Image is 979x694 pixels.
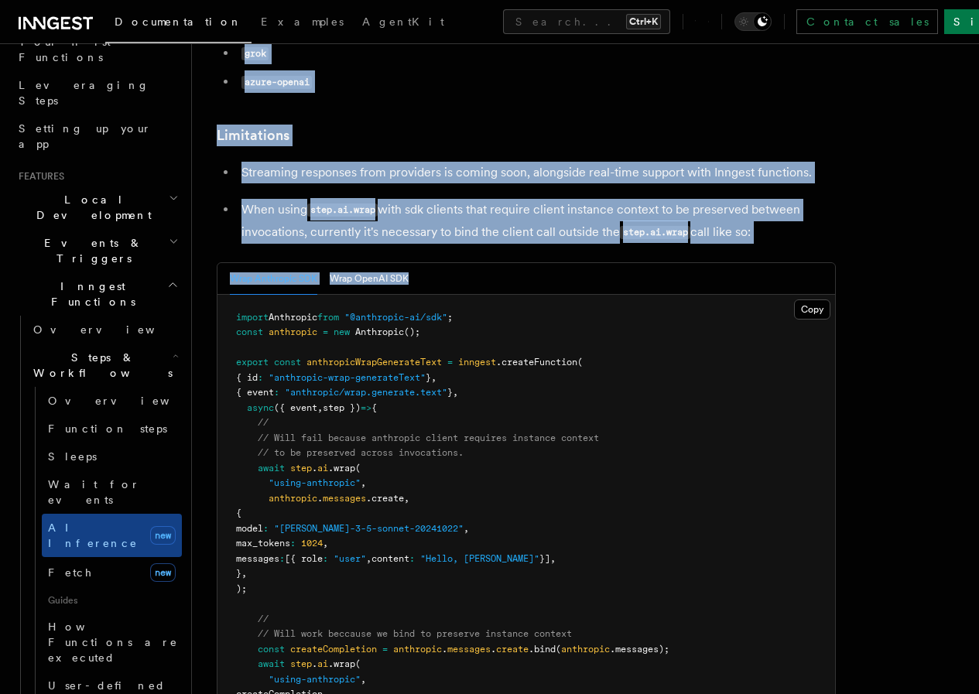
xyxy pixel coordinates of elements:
span: const [274,357,301,368]
a: AgentKit [353,5,454,42]
span: const [236,326,263,337]
span: = [382,644,388,655]
span: Examples [261,15,344,28]
span: inngest [458,357,496,368]
span: const [258,644,285,655]
a: Examples [252,5,353,42]
span: .createFunction [496,357,577,368]
span: Guides [42,588,182,613]
span: , [366,553,371,564]
span: // Will fail because anthropic client requires instance context [258,432,599,443]
span: model [236,523,263,534]
span: = [447,357,453,368]
span: , [550,553,556,564]
span: anthropic [269,493,317,504]
a: Fetchnew [42,557,182,588]
span: Features [12,170,64,183]
span: . [312,463,317,473]
a: Your first Functions [12,28,182,71]
span: "@anthropic-ai/sdk" [344,312,447,323]
span: , [464,523,469,534]
button: Local Development [12,186,182,229]
span: async [247,402,274,413]
span: export [236,357,269,368]
span: .bind [529,644,556,655]
a: Wait for events [42,470,182,514]
span: }] [539,553,550,564]
a: Contact sales [796,9,938,34]
span: Wait for events [48,478,140,506]
code: grok [241,47,269,60]
span: [{ role [285,553,323,564]
span: AgentKit [362,15,444,28]
p: Streaming responses from providers is coming soon, alongside real-time support with Inngest funct... [241,162,836,183]
span: ); [236,583,247,594]
span: content [371,553,409,564]
span: How Functions are executed [48,620,178,664]
span: step }) [323,402,361,413]
span: ( [577,357,583,368]
span: { id [236,372,258,383]
button: Search...Ctrl+K [503,9,670,34]
span: , [431,372,436,383]
a: Overview [42,387,182,415]
a: Setting up your app [12,115,182,158]
span: . [442,644,447,655]
button: Wrap OpenAI SDK [330,263,409,295]
span: . [491,644,496,655]
span: Steps & Workflows [27,350,173,381]
button: Copy [794,299,830,320]
span: Events & Triggers [12,235,169,266]
span: // [258,614,269,624]
a: Documentation [105,5,252,43]
span: Local Development [12,192,169,223]
a: Sleeps [42,443,182,470]
a: Function steps [42,415,182,443]
span: Anthropic [355,326,404,337]
button: Wrap Anthropic SDK [230,263,317,295]
span: } [426,372,431,383]
span: , [404,493,409,504]
span: { [236,508,241,518]
span: , [361,674,366,685]
span: : [263,523,269,534]
span: Anthropic [269,312,317,323]
span: : [323,553,328,564]
kbd: Ctrl+K [626,14,661,29]
code: step.ai.wrap [620,226,690,239]
span: // to be preserved across invocations. [258,447,464,458]
span: messages [323,493,366,504]
span: "anthropic/wrap.generate.text" [285,387,447,398]
span: // [258,417,269,428]
span: AI Inference [48,521,138,549]
span: Function steps [48,422,167,435]
span: from [317,312,339,323]
span: anthropic [393,644,442,655]
span: "using-anthropic" [269,477,361,488]
span: 1024 [301,538,323,549]
span: ({ event [274,402,317,413]
span: ai [317,658,328,669]
span: createCompletion [290,644,377,655]
span: "Hello, [PERSON_NAME]" [420,553,539,564]
span: anthropic [561,644,610,655]
span: "[PERSON_NAME]-3-5-sonnet-20241022" [274,523,464,534]
span: Documentation [115,15,242,28]
span: Overview [33,323,193,336]
a: Overview [27,316,182,344]
span: . [312,658,317,669]
span: ( [355,658,361,669]
span: new [150,526,176,545]
span: max_tokens [236,538,290,549]
button: Steps & Workflows [27,344,182,387]
span: ( [556,644,561,655]
span: : [409,553,415,564]
button: Inngest Functions [12,272,182,316]
span: , [453,387,458,398]
span: step [290,658,312,669]
span: .wrap [328,463,355,473]
span: } [236,568,241,579]
button: Events & Triggers [12,229,182,272]
span: anthropic [269,326,317,337]
a: Leveraging Steps [12,71,182,115]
